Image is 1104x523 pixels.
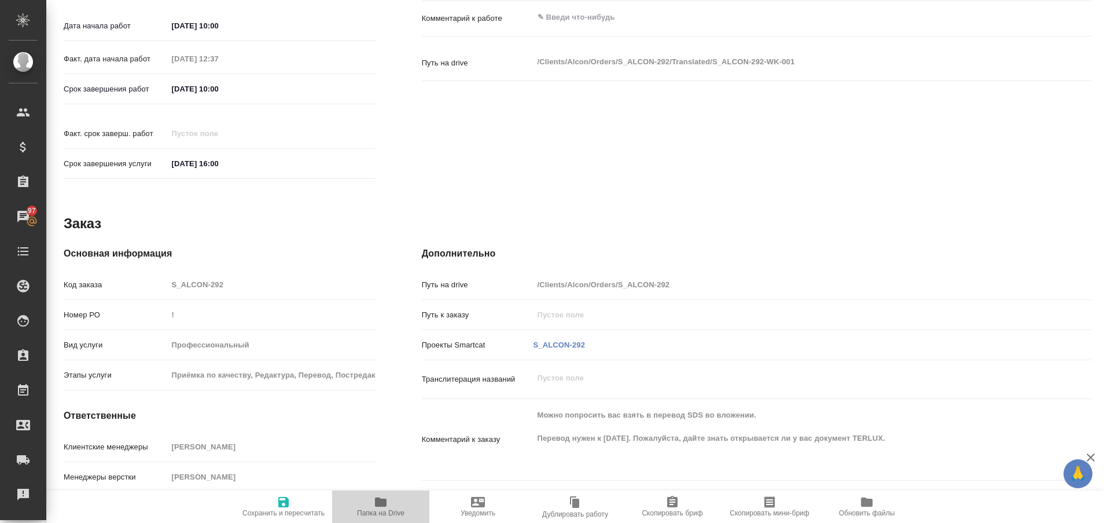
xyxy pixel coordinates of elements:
button: Скопировать мини-бриф [721,491,818,523]
span: Папка на Drive [357,509,404,517]
button: Дублировать работу [527,491,624,523]
input: Пустое поле [533,276,1036,293]
button: Сохранить и пересчитать [235,491,332,523]
textarea: /Clients/Alcon/Orders/S_ALCON-292/Translated/S_ALCON-292-WK-001 [533,52,1036,72]
a: 97 [3,202,43,231]
span: Обновить файлы [839,509,895,517]
p: Комментарий к работе [422,13,533,24]
p: Номер РО [64,309,168,321]
a: S_ALCON-292 [533,341,585,349]
textarea: Можно попросить вас взять в перевод SDS во вложении. Перевод нужен к [DATE]. Пожалуйста, дайте зн... [533,405,1036,471]
button: Уведомить [429,491,527,523]
input: ✎ Введи что-нибудь [168,155,269,172]
p: Комментарий к заказу [422,434,533,445]
input: ✎ Введи что-нибудь [168,81,269,97]
input: Пустое поле [168,337,376,353]
p: Клиентские менеджеры [64,441,168,453]
input: ✎ Введи что-нибудь [168,17,269,34]
p: Проекты Smartcat [422,339,533,351]
input: Пустое поле [168,367,376,383]
p: Срок завершения услуги [64,158,168,170]
p: Факт. срок заверш. работ [64,128,168,140]
span: Скопировать мини-бриф [730,509,809,517]
h2: Заказ [64,214,101,233]
input: Пустое поле [168,125,269,142]
p: Транслитерация названий [422,374,533,385]
span: Дублировать работу [542,510,608,518]
h4: Ответственные [64,409,376,423]
p: Менеджеры верстки [64,471,168,483]
p: Путь на drive [422,57,533,69]
input: Пустое поле [168,306,376,323]
input: Пустое поле [168,469,376,485]
input: Пустое поле [533,306,1036,323]
input: Пустое поле [168,438,376,455]
p: Путь к заказу [422,309,533,321]
input: Пустое поле [168,50,269,67]
span: 🙏 [1068,462,1088,486]
p: Код заказа [64,279,168,291]
span: Уведомить [461,509,495,517]
button: Папка на Drive [332,491,429,523]
span: Скопировать бриф [642,509,702,517]
span: Сохранить и пересчитать [242,509,325,517]
h4: Дополнительно [422,247,1091,261]
p: Факт. дата начала работ [64,53,168,65]
p: Вид услуги [64,339,168,351]
span: 97 [21,205,43,217]
button: Обновить файлы [818,491,915,523]
h4: Основная информация [64,247,376,261]
p: Срок завершения работ [64,83,168,95]
button: Скопировать бриф [624,491,721,523]
button: 🙏 [1063,459,1092,488]
p: Дата начала работ [64,20,168,32]
p: Путь на drive [422,279,533,291]
input: Пустое поле [168,276,376,293]
p: Этапы услуги [64,370,168,381]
